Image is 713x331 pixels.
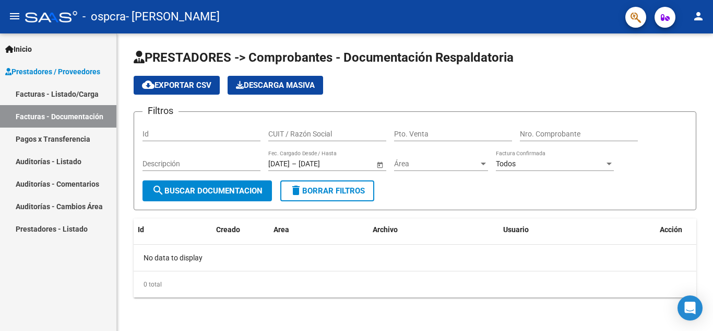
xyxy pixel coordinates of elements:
[496,159,516,168] span: Todos
[660,225,682,234] span: Acción
[134,50,514,65] span: PRESTADORES -> Comprobantes - Documentación Respaldatoria
[373,225,398,234] span: Archivo
[212,219,269,241] datatable-header-cell: Creado
[499,219,656,241] datatable-header-cell: Usuario
[134,76,220,95] button: Exportar CSV
[236,81,315,90] span: Descarga Masiva
[228,76,323,95] app-download-masive: Descarga masiva de comprobantes (adjuntos)
[369,219,499,241] datatable-header-cell: Archivo
[138,225,144,234] span: Id
[290,184,302,197] mat-icon: delete
[678,295,703,321] div: Open Intercom Messenger
[503,225,529,234] span: Usuario
[142,78,155,91] mat-icon: cloud_download
[269,219,369,241] datatable-header-cell: Area
[290,186,365,196] span: Borrar Filtros
[82,5,126,28] span: - ospcra
[142,104,179,118] h3: Filtros
[8,10,21,22] mat-icon: menu
[134,271,696,298] div: 0 total
[216,225,240,234] span: Creado
[292,159,296,168] span: –
[280,180,374,201] button: Borrar Filtros
[274,225,289,234] span: Area
[134,245,696,271] div: No data to display
[656,219,708,241] datatable-header-cell: Acción
[374,159,385,170] button: Open calendar
[268,159,290,168] input: Fecha inicio
[228,76,323,95] button: Descarga Masiva
[692,10,705,22] mat-icon: person
[5,43,32,55] span: Inicio
[142,81,211,90] span: Exportar CSV
[152,186,263,196] span: Buscar Documentacion
[394,159,479,168] span: Área
[299,159,350,168] input: Fecha fin
[5,66,100,77] span: Prestadores / Proveedores
[152,184,164,197] mat-icon: search
[126,5,220,28] span: - [PERSON_NAME]
[142,180,272,201] button: Buscar Documentacion
[134,219,175,241] datatable-header-cell: Id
